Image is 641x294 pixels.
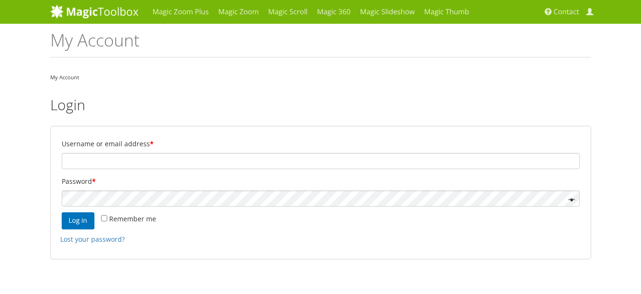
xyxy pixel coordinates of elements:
label: Username or email address [62,137,580,151]
a: Lost your password? [60,235,125,244]
h1: My Account [50,31,591,57]
span: Contact [554,7,579,17]
span: Remember me [109,214,156,223]
nav: My Account [50,72,591,83]
img: MagicToolbox.com - Image tools for your website [50,4,139,19]
button: Log in [62,212,94,229]
input: Remember me [101,215,107,221]
h2: Login [50,97,591,113]
label: Password [62,175,580,188]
